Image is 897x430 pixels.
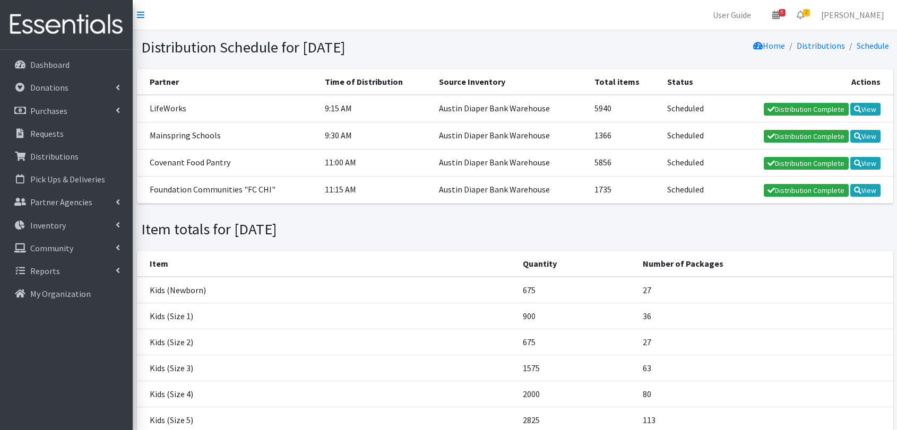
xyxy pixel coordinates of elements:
[4,100,128,121] a: Purchases
[137,69,319,95] th: Partner
[803,9,810,16] span: 2
[433,149,588,176] td: Austin Diaper Bank Warehouse
[779,9,786,16] span: 8
[797,40,845,51] a: Distributions
[137,95,319,122] td: LifeWorks
[137,149,319,176] td: Covenant Food Pantry
[30,82,68,93] p: Donations
[636,381,893,407] td: 80
[141,220,511,239] h1: Item totals for [DATE]
[318,176,433,203] td: 11:15 AM
[813,4,893,25] a: [PERSON_NAME]
[661,95,723,122] td: Scheduled
[4,169,128,190] a: Pick Ups & Deliveries
[141,38,511,57] h1: Distribution Schedule for [DATE]
[661,122,723,149] td: Scheduled
[433,122,588,149] td: Austin Diaper Bank Warehouse
[850,130,881,143] a: View
[318,69,433,95] th: Time of Distribution
[318,149,433,176] td: 11:00 AM
[4,191,128,213] a: Partner Agencies
[661,69,723,95] th: Status
[30,243,73,253] p: Community
[137,303,516,329] td: Kids (Size 1)
[30,106,67,116] p: Purchases
[4,123,128,144] a: Requests
[850,184,881,197] a: View
[4,283,128,304] a: My Organization
[30,174,105,185] p: Pick Ups & Deliveries
[137,355,516,381] td: Kids (Size 3)
[137,277,516,303] td: Kids (Newborn)
[433,176,588,203] td: Austin Diaper Bank Warehouse
[661,176,723,203] td: Scheduled
[588,95,661,122] td: 5940
[636,329,893,355] td: 27
[636,355,893,381] td: 63
[516,251,636,277] th: Quantity
[4,7,128,42] img: HumanEssentials
[30,128,64,139] p: Requests
[764,184,849,197] a: Distribution Complete
[764,130,849,143] a: Distribution Complete
[30,220,66,231] p: Inventory
[318,122,433,149] td: 9:30 AM
[30,288,91,299] p: My Organization
[4,146,128,167] a: Distributions
[4,238,128,259] a: Community
[722,69,893,95] th: Actions
[636,251,893,277] th: Number of Packages
[137,329,516,355] td: Kids (Size 2)
[764,157,849,170] a: Distribution Complete
[850,103,881,116] a: View
[137,122,319,149] td: Mainspring Schools
[588,176,661,203] td: 1735
[636,277,893,303] td: 27
[516,355,636,381] td: 1575
[30,266,60,276] p: Reports
[661,149,723,176] td: Scheduled
[433,69,588,95] th: Source Inventory
[137,251,516,277] th: Item
[636,303,893,329] td: 36
[4,77,128,98] a: Donations
[137,176,319,203] td: Foundation Communities "FC CHI"
[850,157,881,170] a: View
[588,122,661,149] td: 1366
[433,95,588,122] td: Austin Diaper Bank Warehouse
[30,59,70,70] p: Dashboard
[30,197,92,207] p: Partner Agencies
[764,4,788,25] a: 8
[4,260,128,282] a: Reports
[753,40,785,51] a: Home
[30,151,79,162] p: Distributions
[588,69,661,95] th: Total items
[137,381,516,407] td: Kids (Size 4)
[516,303,636,329] td: 900
[516,277,636,303] td: 675
[764,103,849,116] a: Distribution Complete
[516,329,636,355] td: 675
[516,381,636,407] td: 2000
[318,95,433,122] td: 9:15 AM
[4,54,128,75] a: Dashboard
[4,215,128,236] a: Inventory
[704,4,760,25] a: User Guide
[588,149,661,176] td: 5856
[788,4,813,25] a: 2
[857,40,889,51] a: Schedule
